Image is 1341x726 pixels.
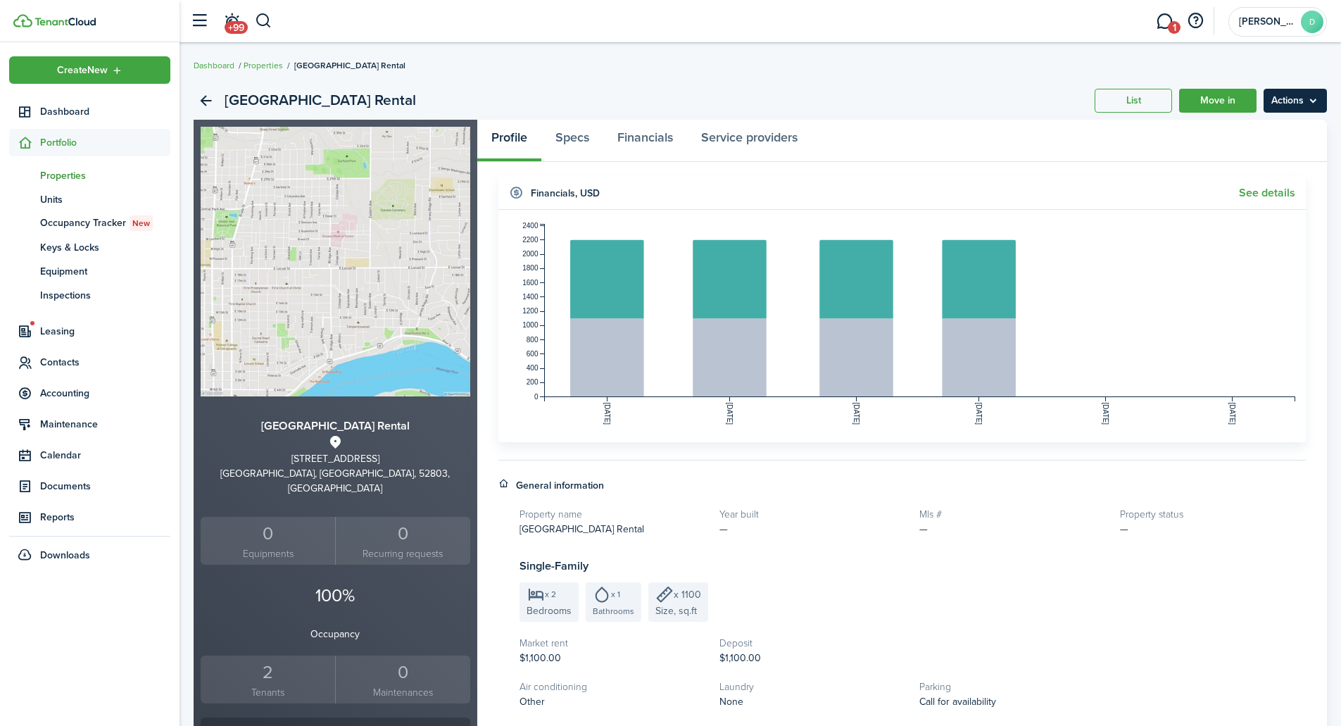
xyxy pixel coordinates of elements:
[1120,522,1128,537] span: —
[40,510,170,525] span: Reports
[204,520,332,547] div: 0
[204,685,332,700] small: Tenants
[294,59,405,72] span: [GEOGRAPHIC_DATA] Rental
[522,264,539,272] tspan: 1800
[9,235,170,259] a: Keys & Locks
[526,350,538,358] tspan: 600
[1239,187,1295,199] a: See details
[335,517,470,565] a: 0 Recurring requests
[339,520,466,547] div: 0
[339,546,466,561] small: Recurring requests
[719,694,743,709] span: None
[339,685,466,700] small: Maintenances
[1102,403,1109,425] tspan: [DATE]
[1095,89,1172,113] a: List
[534,393,538,401] tspan: 0
[603,403,610,425] tspan: [DATE]
[674,587,701,602] span: x 1100
[975,403,983,425] tspan: [DATE]
[201,627,470,641] p: Occupancy
[1183,9,1207,33] button: Open resource center
[201,656,335,704] a: 2Tenants
[522,222,539,230] tspan: 2400
[40,215,170,231] span: Occupancy Tracker
[719,507,905,522] h5: Year built
[687,120,812,162] a: Service providers
[719,522,728,537] span: —
[520,694,545,709] span: Other
[9,283,170,307] a: Inspections
[522,321,539,329] tspan: 1000
[526,378,538,386] tspan: 200
[40,417,170,432] span: Maintenance
[1179,89,1257,113] a: Move in
[541,120,603,162] a: Specs
[522,293,539,301] tspan: 1400
[40,355,170,370] span: Contacts
[1120,507,1306,522] h5: Property status
[40,192,170,207] span: Units
[516,478,604,493] h4: General information
[919,694,996,709] span: Call for availability
[520,636,705,651] h5: Market rent
[526,336,538,344] tspan: 800
[1264,89,1327,113] button: Open menu
[719,651,761,665] span: $1,100.00
[1151,4,1178,39] a: Messaging
[611,590,620,599] span: x 1
[9,98,170,125] a: Dashboard
[520,651,561,665] span: $1,100.00
[225,21,248,34] span: +99
[40,548,90,563] span: Downloads
[255,9,272,33] button: Search
[204,546,332,561] small: Equipments
[919,522,928,537] span: —
[201,466,470,496] div: [GEOGRAPHIC_DATA], [GEOGRAPHIC_DATA], 52803, [GEOGRAPHIC_DATA]
[9,187,170,211] a: Units
[527,603,572,618] span: Bedrooms
[522,279,539,287] tspan: 1600
[40,168,170,183] span: Properties
[852,403,860,425] tspan: [DATE]
[531,186,600,201] h4: Financials , USD
[1239,17,1295,27] span: Daniel
[919,680,1105,694] h5: Parking
[339,659,466,686] div: 0
[655,603,697,618] span: Size, sq.ft
[218,4,245,39] a: Notifications
[545,590,556,599] span: x 2
[719,636,905,651] h5: Deposit
[40,448,170,463] span: Calendar
[40,324,170,339] span: Leasing
[186,8,213,35] button: Open sidebar
[201,127,470,396] img: Property avatar
[201,451,470,466] div: [STREET_ADDRESS]
[225,89,416,113] h2: [GEOGRAPHIC_DATA] Rental
[201,418,470,435] h3: [GEOGRAPHIC_DATA] Rental
[520,680,705,694] h5: Air conditioning
[522,307,539,315] tspan: 1200
[13,14,32,27] img: TenantCloud
[40,135,170,150] span: Portfolio
[194,59,234,72] a: Dashboard
[244,59,283,72] a: Properties
[9,503,170,531] a: Reports
[204,659,332,686] div: 2
[335,656,470,704] a: 0Maintenances
[726,403,734,425] tspan: [DATE]
[40,240,170,255] span: Keys & Locks
[40,264,170,279] span: Equipment
[40,479,170,494] span: Documents
[593,605,634,618] span: Bathrooms
[719,680,905,694] h5: Laundry
[34,18,96,26] img: TenantCloud
[1264,89,1327,113] menu-btn: Actions
[201,517,335,565] a: 0Equipments
[40,288,170,303] span: Inspections
[919,507,1105,522] h5: Mls #
[520,507,705,522] h5: Property name
[9,259,170,283] a: Equipment
[40,386,170,401] span: Accounting
[520,522,644,537] span: [GEOGRAPHIC_DATA] Rental
[194,89,218,113] a: Back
